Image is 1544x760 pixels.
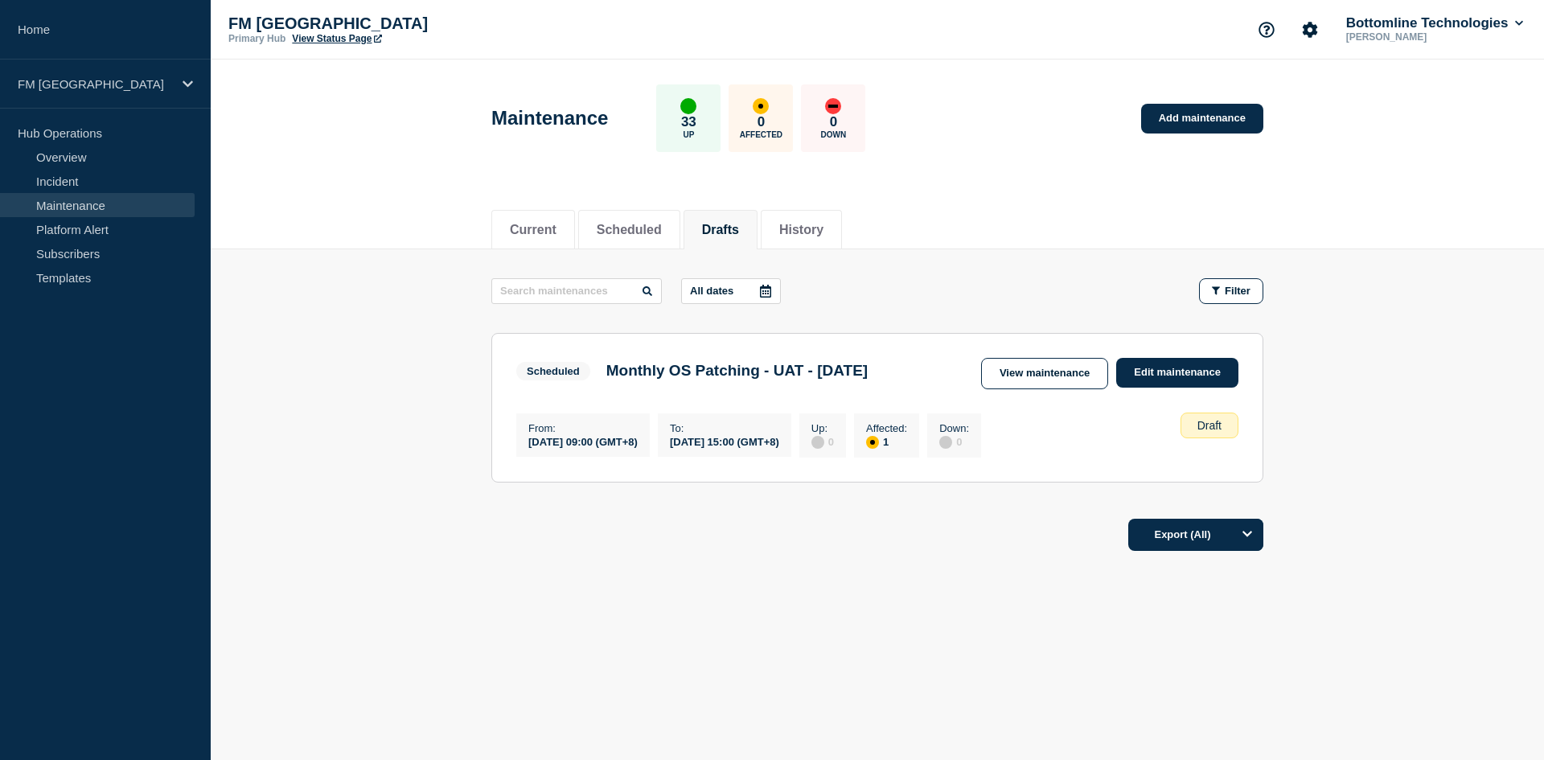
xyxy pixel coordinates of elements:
[1231,519,1263,551] button: Options
[681,114,696,130] p: 33
[811,422,834,434] p: Up :
[1343,31,1510,43] p: [PERSON_NAME]
[228,33,285,44] p: Primary Hub
[1128,519,1263,551] button: Export (All)
[939,436,952,449] div: disabled
[690,285,733,297] p: All dates
[527,365,580,377] div: Scheduled
[680,98,696,114] div: up
[292,33,381,44] a: View Status Page
[939,422,969,434] p: Down :
[1250,13,1283,47] button: Support
[939,434,969,449] div: 0
[1293,13,1327,47] button: Account settings
[702,223,739,237] button: Drafts
[228,14,550,33] p: FM [GEOGRAPHIC_DATA]
[670,434,779,448] div: [DATE] 15:00 (GMT+8)
[753,98,769,114] div: affected
[18,77,172,91] p: FM [GEOGRAPHIC_DATA]
[811,436,824,449] div: disabled
[1199,278,1263,304] button: Filter
[758,114,765,130] p: 0
[821,130,847,139] p: Down
[670,422,779,434] p: To :
[866,422,907,434] p: Affected :
[830,114,837,130] p: 0
[491,278,662,304] input: Search maintenances
[1343,15,1526,31] button: Bottomline Technologies
[1181,413,1238,438] div: Draft
[528,434,638,448] div: [DATE] 09:00 (GMT+8)
[825,98,841,114] div: down
[866,434,907,449] div: 1
[510,223,556,237] button: Current
[740,130,782,139] p: Affected
[866,436,879,449] div: affected
[811,434,834,449] div: 0
[683,130,694,139] p: Up
[1141,104,1263,134] a: Add maintenance
[491,107,608,129] h1: Maintenance
[681,278,781,304] button: All dates
[981,358,1108,389] a: View maintenance
[528,422,638,434] p: From :
[779,223,823,237] button: History
[1225,285,1250,297] span: Filter
[606,362,868,380] h3: Monthly OS Patching - UAT - [DATE]
[1116,358,1238,388] a: Edit maintenance
[597,223,662,237] button: Scheduled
